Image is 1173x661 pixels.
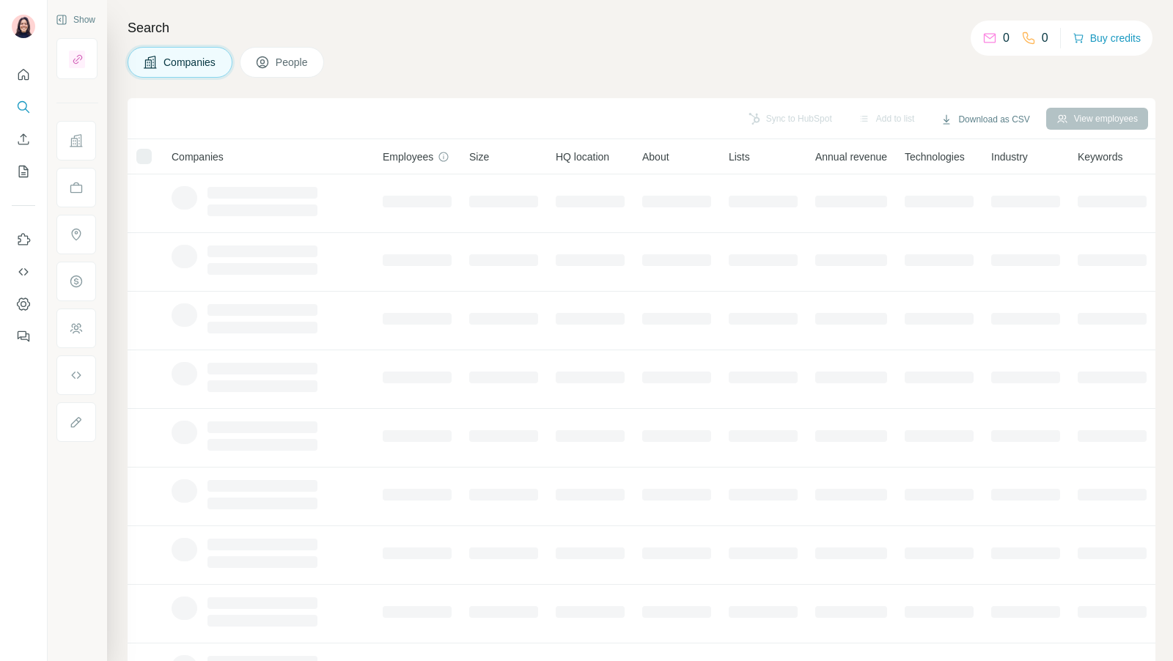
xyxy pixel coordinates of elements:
[172,149,224,164] span: Companies
[12,323,35,350] button: Feedback
[12,126,35,152] button: Enrich CSV
[469,149,489,164] span: Size
[12,94,35,120] button: Search
[556,149,609,164] span: HQ location
[642,149,669,164] span: About
[815,149,887,164] span: Annual revenue
[905,149,965,164] span: Technologies
[729,149,750,164] span: Lists
[930,108,1040,130] button: Download as CSV
[1042,29,1048,47] p: 0
[1073,28,1141,48] button: Buy credits
[383,149,433,164] span: Employees
[1078,149,1122,164] span: Keywords
[12,226,35,253] button: Use Surfe on LinkedIn
[276,55,309,70] span: People
[12,15,35,38] img: Avatar
[12,62,35,88] button: Quick start
[991,149,1028,164] span: Industry
[163,55,217,70] span: Companies
[45,9,106,31] button: Show
[128,18,1155,38] h4: Search
[12,158,35,185] button: My lists
[1003,29,1010,47] p: 0
[12,259,35,285] button: Use Surfe API
[12,291,35,317] button: Dashboard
